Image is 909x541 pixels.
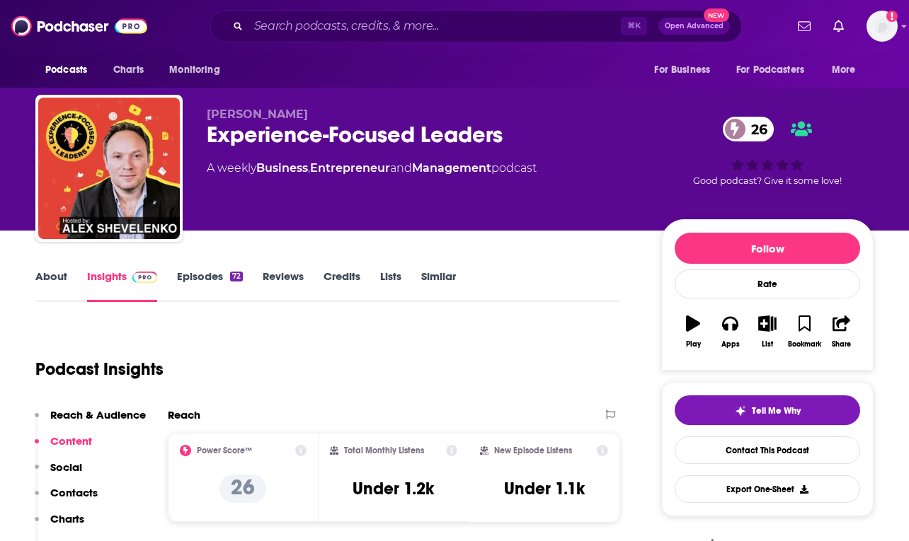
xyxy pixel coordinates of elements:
[168,408,200,421] h2: Reach
[132,272,157,283] img: Podchaser Pro
[792,14,816,38] a: Show notifications dropdown
[256,161,308,175] a: Business
[35,269,67,302] a: About
[727,57,825,83] button: open menu
[675,436,860,464] a: Contact This Podcast
[159,57,238,83] button: open menu
[832,340,851,349] div: Share
[113,60,144,80] span: Charts
[867,11,898,42] span: Logged in as abbie.hatfield
[494,446,572,455] h2: New Episode Listens
[867,11,898,42] img: User Profile
[723,117,774,141] a: 26
[749,306,786,357] button: List
[35,408,146,434] button: Reach & Audience
[45,60,87,80] span: Podcasts
[50,486,98,499] p: Contacts
[658,18,730,35] button: Open AdvancedNew
[822,57,874,83] button: open menu
[230,272,243,281] div: 72
[504,478,585,499] h3: Under 1.1k
[736,60,804,80] span: For Podcasters
[207,160,537,177] div: A weekly podcast
[675,475,860,503] button: Export One-Sheet
[50,408,146,421] p: Reach & Audience
[675,269,860,298] div: Rate
[35,460,82,487] button: Social
[35,486,98,512] button: Contacts
[644,57,728,83] button: open menu
[219,475,266,503] p: 26
[207,107,308,121] span: [PERSON_NAME]
[35,57,105,83] button: open menu
[263,269,304,302] a: Reviews
[661,107,874,195] div: 26Good podcast? Give it some love!
[786,306,823,357] button: Bookmark
[686,340,701,349] div: Play
[380,269,401,302] a: Lists
[50,512,84,525] p: Charts
[35,512,84,538] button: Charts
[704,8,729,22] span: New
[867,11,898,42] button: Show profile menu
[832,60,856,80] span: More
[210,10,742,42] div: Search podcasts, credits, & more...
[177,269,243,302] a: Episodes72
[104,57,152,83] a: Charts
[721,340,740,349] div: Apps
[735,405,746,417] img: tell me why sparkle
[675,233,860,264] button: Follow
[38,98,180,239] img: Experience-Focused Leaders
[752,405,801,417] span: Tell Me Why
[412,161,491,175] a: Management
[390,161,412,175] span: and
[35,434,92,460] button: Content
[324,269,360,302] a: Credits
[693,175,842,186] span: Good podcast? Give it some love!
[788,340,821,349] div: Bookmark
[823,306,860,357] button: Share
[762,340,773,349] div: List
[711,306,748,357] button: Apps
[353,478,434,499] h3: Under 1.2k
[344,446,424,455] h2: Total Monthly Listens
[50,460,82,474] p: Social
[737,117,774,141] span: 26
[308,161,310,175] span: ,
[87,269,157,302] a: InsightsPodchaser Pro
[421,269,456,302] a: Similar
[886,11,898,22] svg: Add a profile image
[621,17,647,35] span: ⌘ K
[248,15,621,37] input: Search podcasts, credits, & more...
[197,446,252,455] h2: Power Score™
[11,13,147,40] img: Podchaser - Follow, Share and Rate Podcasts
[675,395,860,425] button: tell me why sparkleTell Me Why
[675,306,711,357] button: Play
[50,434,92,448] p: Content
[828,14,850,38] a: Show notifications dropdown
[654,60,710,80] span: For Business
[169,60,219,80] span: Monitoring
[35,359,164,380] h1: Podcast Insights
[665,23,724,30] span: Open Advanced
[310,161,390,175] a: Entrepreneur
